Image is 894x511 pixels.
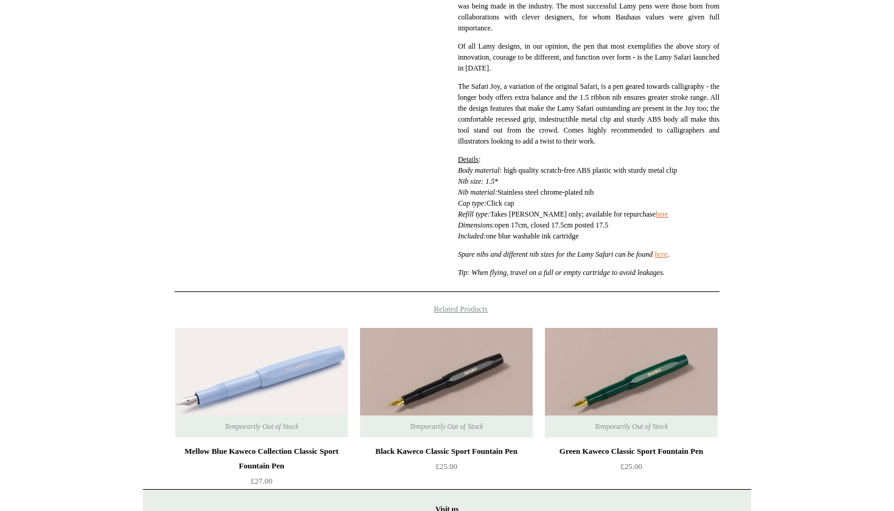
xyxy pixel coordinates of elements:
span: £25.00 [620,462,642,471]
i: Spare nibs and different nib sizes for the Lamy Safari can be found . [458,250,669,259]
span: Of all Lamy designs, in our opinion, the pen that most exemplifies the above story of innovation,... [458,42,719,72]
a: Green Kaweco Classic Sport Fountain Pen £25.00 [545,444,718,494]
a: Mellow Blue Kaweco Collection Classic Sport Fountain Pen Mellow Blue Kaweco Collection Classic Sp... [175,328,348,437]
a: here [656,210,668,218]
span: Temporarily Out of Stock [582,415,680,437]
div: Green Kaweco Classic Sport Fountain Pen [548,444,715,459]
em: Body material: [458,166,504,175]
a: Mellow Blue Kaweco Collection Classic Sport Fountain Pen £27.00 [175,444,348,494]
span: : [458,155,480,164]
em: Nib material: [458,188,497,196]
span: £27.00 [251,476,272,485]
a: Black Kaweco Classic Sport Fountain Pen £25.00 [360,444,533,494]
p: high quality scratch-free ABS plastic with sturdy metal clip [458,154,719,242]
div: Black Kaweco Classic Sport Fountain Pen [363,444,530,459]
img: Green Kaweco Classic Sport Fountain Pen [545,328,718,437]
i: Cap type: [458,199,487,207]
span: * Stainless steel chrome-plated nib Click cap Takes [PERSON_NAME] only; available for repurchase ... [458,177,668,240]
h4: Related Products [143,304,751,314]
span: Temporarily Out of Stock [397,415,495,437]
span: Tip: When flying, travel on a full or empty cartridge to avoid leakages. [458,268,665,277]
img: Mellow Blue Kaweco Collection Classic Sport Fountain Pen [175,328,348,437]
a: Black Kaweco Classic Sport Fountain Pen Black Kaweco Classic Sport Fountain Pen Temporarily Out o... [360,328,533,437]
a: Green Kaweco Classic Sport Fountain Pen Green Kaweco Classic Sport Fountain Pen Temporarily Out o... [545,328,718,437]
i: Dimensions: [458,221,495,229]
span: The Safari Joy, a variation of the original Safari, is a pen geared towards calligraphy - the lon... [458,82,719,145]
i: Refill type: [458,210,490,218]
span: £25.00 [435,462,457,471]
div: Mellow Blue Kaweco Collection Classic Sport Fountain Pen [178,444,345,473]
i: Included: [458,232,486,240]
em: Nib size: 1.5 [458,177,494,186]
span: Details [458,155,479,164]
img: Black Kaweco Classic Sport Fountain Pen [360,328,533,437]
a: here [654,250,667,259]
span: Temporarily Out of Stock [212,415,310,437]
